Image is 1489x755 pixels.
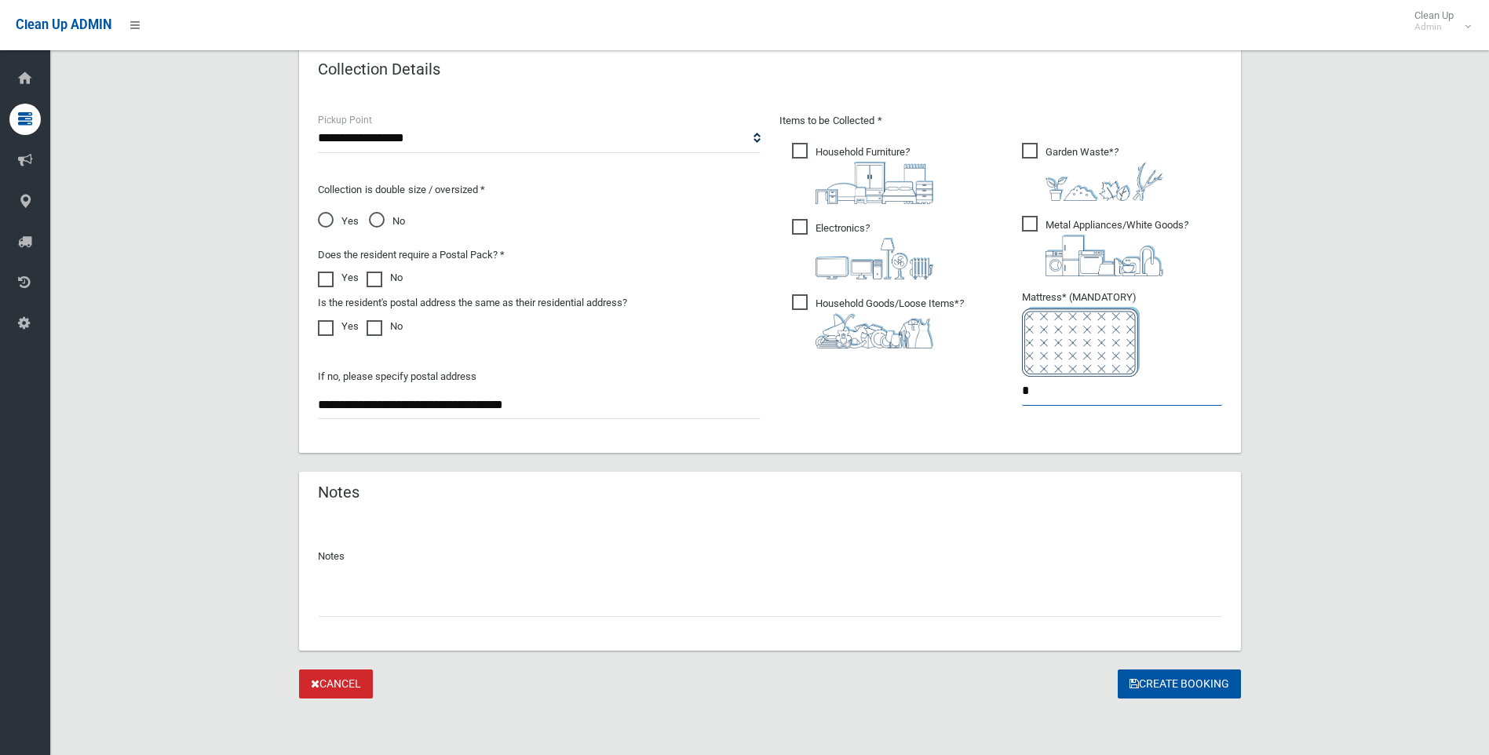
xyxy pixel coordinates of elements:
i: ? [1046,219,1188,276]
span: Clean Up ADMIN [16,17,111,32]
span: Metal Appliances/White Goods [1022,216,1188,276]
img: 4fd8a5c772b2c999c83690221e5242e0.png [1046,162,1163,201]
span: Household Furniture [792,143,933,204]
img: e7408bece873d2c1783593a074e5cb2f.png [1022,307,1140,377]
label: Yes [318,317,359,336]
img: 394712a680b73dbc3d2a6a3a7ffe5a07.png [816,238,933,279]
header: Notes [299,477,378,508]
span: Garden Waste* [1022,143,1163,201]
p: Notes [318,547,1222,566]
p: Collection is double size / oversized * [318,181,761,199]
label: No [367,317,403,336]
i: ? [1046,146,1163,201]
i: ? [816,146,933,204]
label: Yes [318,268,359,287]
span: Electronics [792,219,933,279]
img: b13cc3517677393f34c0a387616ef184.png [816,313,933,348]
a: Cancel [299,669,373,698]
i: ? [816,297,964,348]
span: No [369,212,405,231]
header: Collection Details [299,54,459,85]
span: Mattress* (MANDATORY) [1022,291,1222,377]
span: Yes [318,212,359,231]
small: Admin [1414,21,1454,33]
label: Is the resident's postal address the same as their residential address? [318,294,627,312]
span: Household Goods/Loose Items* [792,294,964,348]
img: 36c1b0289cb1767239cdd3de9e694f19.png [1046,235,1163,276]
i: ? [816,222,933,279]
button: Create Booking [1118,669,1241,698]
label: No [367,268,403,287]
label: If no, please specify postal address [318,367,476,386]
img: aa9efdbe659d29b613fca23ba79d85cb.png [816,162,933,204]
span: Clean Up [1407,9,1469,33]
label: Does the resident require a Postal Pack? * [318,246,505,264]
p: Items to be Collected * [779,111,1222,130]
